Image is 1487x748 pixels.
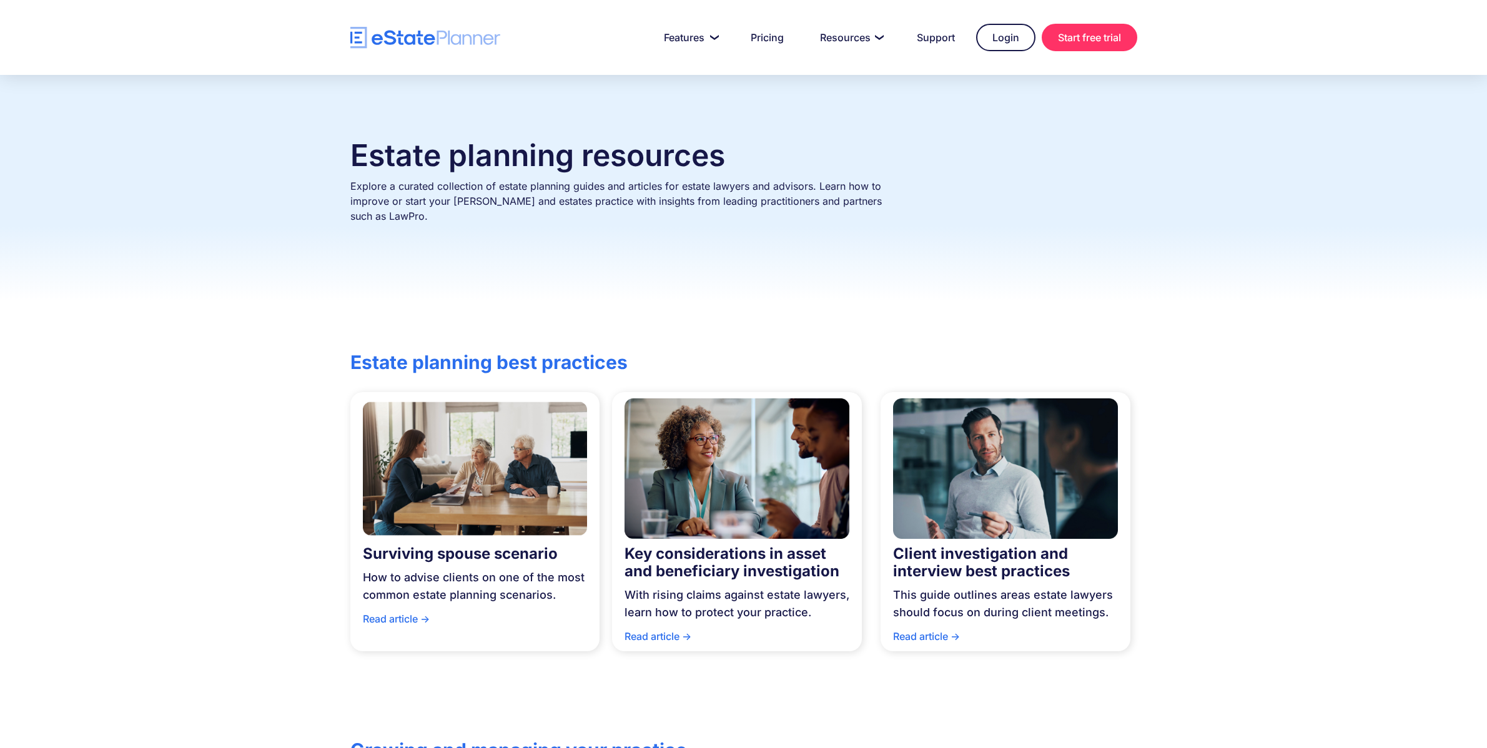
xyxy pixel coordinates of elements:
h1: Estate planning resources [350,137,1137,174]
div: How to advise clients on one of the most common estate planning scenarios. [363,563,588,610]
a: Key considerations in asset and beneficiary investigationWith rising claims against estate lawyer... [612,392,862,651]
a: Support [902,25,970,50]
div: Read article -> [363,610,588,634]
a: home [350,27,500,49]
a: Features [649,25,729,50]
a: Login [976,24,1035,51]
div: Read article -> [893,627,1118,651]
a: Surviving spouse scenarioHow to advise clients on one of the most common estate planning scenario... [350,392,600,651]
div: Read article -> [625,627,849,651]
div: With rising claims against estate lawyers, learn how to protect your practice. [625,580,849,627]
h2: Estate planning best practices [350,351,704,373]
a: Pricing [736,25,799,50]
a: Start free trial [1042,24,1137,51]
div: Surviving spouse scenario [363,545,588,563]
p: Explore a curated collection of estate planning guides and articles for estate lawyers and adviso... [350,179,901,239]
div: This guide outlines areas estate lawyers should focus on during client meetings. [893,580,1118,627]
a: Client investigation and interview best practicesThis guide outlines areas estate lawyers should ... [881,392,1130,651]
div: Key considerations in asset and beneficiary investigation [625,545,849,580]
a: Resources [805,25,896,50]
div: Client investigation and interview best practices [893,545,1118,580]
